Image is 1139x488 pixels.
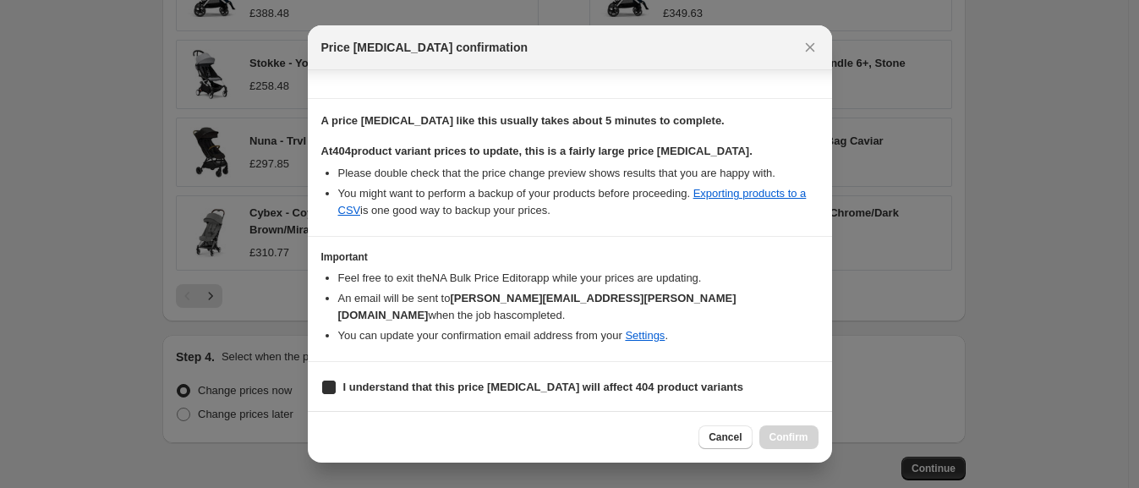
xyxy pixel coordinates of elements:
li: An email will be sent to when the job has completed . [338,290,819,324]
span: Cancel [709,430,742,444]
span: Price [MEDICAL_DATA] confirmation [321,39,528,56]
b: [PERSON_NAME][EMAIL_ADDRESS][PERSON_NAME][DOMAIN_NAME] [338,292,737,321]
b: A price [MEDICAL_DATA] like this usually takes about 5 minutes to complete. [321,114,725,127]
b: At 404 product variant prices to update, this is a fairly large price [MEDICAL_DATA]. [321,145,753,157]
li: You might want to perform a backup of your products before proceeding. is one good way to backup ... [338,185,819,219]
button: Cancel [698,425,752,449]
button: Close [798,36,822,59]
li: Feel free to exit the NA Bulk Price Editor app while your prices are updating. [338,270,819,287]
b: I understand that this price [MEDICAL_DATA] will affect 404 product variants [343,381,743,393]
a: Settings [625,329,665,342]
h3: Important [321,250,819,264]
li: You can update your confirmation email address from your . [338,327,819,344]
li: Please double check that the price change preview shows results that you are happy with. [338,165,819,182]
